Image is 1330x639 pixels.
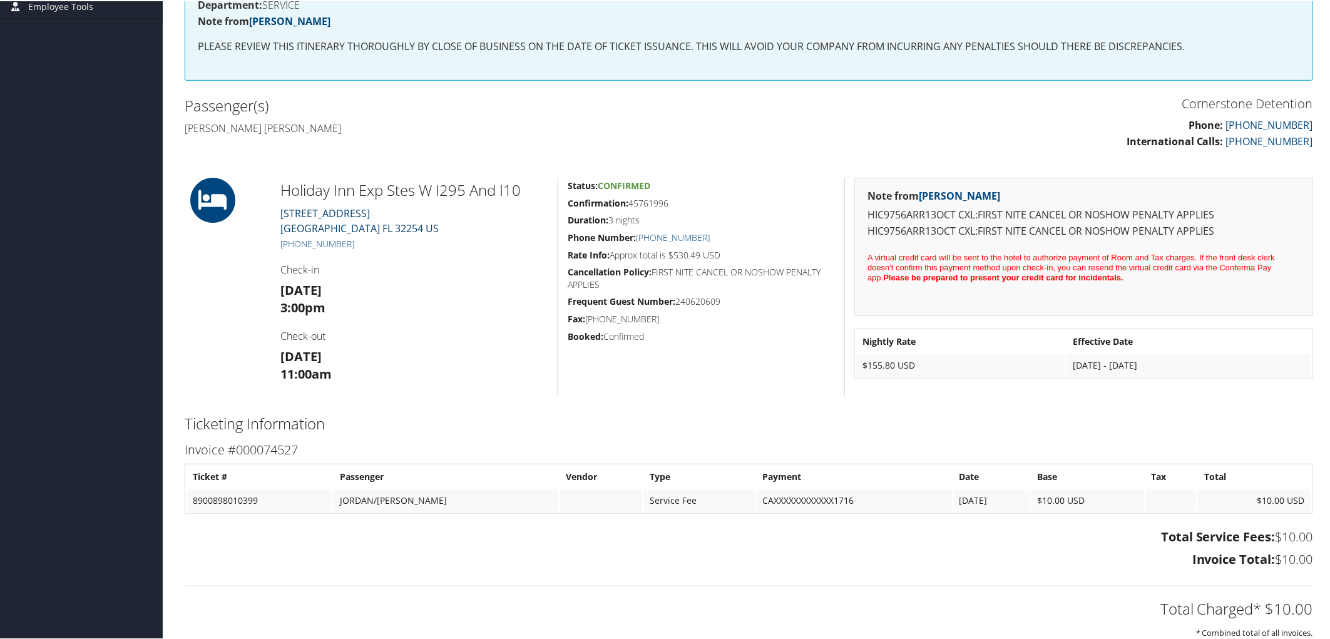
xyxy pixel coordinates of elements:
[1067,353,1311,376] td: [DATE] - [DATE]
[568,294,835,307] h5: 240620609
[198,13,330,27] strong: Note from
[643,464,755,487] th: Type
[1067,329,1311,352] th: Effective Date
[568,265,835,289] h5: FIRST NITE CANCEL OR NOSHOW PENALTY APPLIES
[759,94,1314,111] h3: Cornerstone Detention
[187,488,332,511] td: 8900898010399
[185,120,740,134] h4: [PERSON_NAME] [PERSON_NAME]
[280,347,322,364] strong: [DATE]
[1161,527,1276,544] strong: Total Service Fees:
[953,464,1030,487] th: Date
[643,488,755,511] td: Service Fee
[856,329,1065,352] th: Nightly Rate
[280,237,354,248] a: [PHONE_NUMBER]
[568,213,835,225] h5: 3 nights
[1196,626,1313,637] small: * Combined total of all invoices.
[568,312,835,324] h5: [PHONE_NUMBER]
[185,597,1313,618] h2: Total Charged* $10.00
[280,364,332,381] strong: 11:00am
[280,178,548,200] h2: Holiday Inn Exp Stes W I295 And I10
[568,329,603,341] strong: Booked:
[185,527,1313,544] h3: $10.00
[198,38,1300,54] p: PLEASE REVIEW THIS ITINERARY THOROUGHLY BY CLOSE OF BUSINESS ON THE DATE OF TICKET ISSUANCE. THIS...
[280,328,548,342] h4: Check-out
[867,206,1300,238] p: HIC9756ARR13OCT CXL:FIRST NITE CANCEL OR NOSHOW PENALTY APPLIES HIC9756ARR13OCT CXL:FIRST NITE CA...
[1226,133,1313,147] a: [PHONE_NUMBER]
[598,178,650,190] span: Confirmed
[568,248,835,260] h5: Approx total is $530.49 USD
[568,248,610,260] strong: Rate Info:
[334,464,558,487] th: Passenger
[280,205,439,234] a: [STREET_ADDRESS][GEOGRAPHIC_DATA] FL 32254 US
[1198,464,1311,487] th: Total
[1226,117,1313,131] a: [PHONE_NUMBER]
[568,230,636,242] strong: Phone Number:
[1198,488,1311,511] td: $10.00 USD
[568,196,628,208] strong: Confirmation:
[568,265,652,277] strong: Cancellation Policy:
[187,464,332,487] th: Ticket #
[185,412,1313,433] h2: Ticketing Information
[757,488,952,511] td: CAXXXXXXXXXXXX1716
[1127,133,1224,147] strong: International Calls:
[568,294,675,306] strong: Frequent Guest Number:
[334,488,558,511] td: JORDAN/[PERSON_NAME]
[568,178,598,190] strong: Status:
[185,440,1313,458] h3: Invoice #000074527
[568,196,835,208] h5: 45761996
[1031,464,1144,487] th: Base
[560,464,642,487] th: Vendor
[1145,464,1197,487] th: Tax
[568,213,608,225] strong: Duration:
[1192,550,1276,566] strong: Invoice Total:
[919,188,1000,202] a: [PERSON_NAME]
[1189,117,1224,131] strong: Phone:
[185,550,1313,567] h3: $10.00
[636,230,710,242] a: [PHONE_NUMBER]
[1031,488,1144,511] td: $10.00 USD
[884,272,1124,281] strong: Please be prepared to present your credit card for incidentals.
[953,488,1030,511] td: [DATE]
[280,280,322,297] strong: [DATE]
[757,464,952,487] th: Payment
[856,353,1065,376] td: $155.80 USD
[249,13,330,27] a: [PERSON_NAME]
[867,252,1275,281] span: A virtual credit card will be sent to the hotel to authorize payment of Room and Tax charges. If ...
[568,312,585,324] strong: Fax:
[867,188,1000,202] strong: Note from
[280,298,325,315] strong: 3:00pm
[185,94,740,115] h2: Passenger(s)
[280,262,548,275] h4: Check-in
[568,329,835,342] h5: Confirmed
